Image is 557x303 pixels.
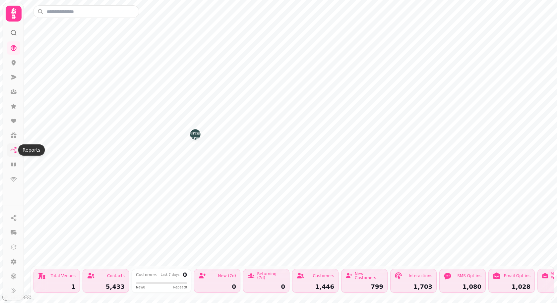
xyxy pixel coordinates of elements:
div: Returning (7d) [257,272,285,280]
div: Reports [18,144,45,156]
div: Interactions [409,274,432,278]
div: 1,703 [395,284,432,290]
span: Repeat 0 [173,285,187,290]
div: 0 [247,284,285,290]
div: New (7d) [218,274,236,278]
div: 1,080 [444,284,481,290]
div: 1,446 [296,284,334,290]
button: Bernaville Nurseries [190,129,201,140]
div: 799 [345,284,383,290]
span: New 0 [136,285,145,290]
div: 1 [38,284,76,290]
div: 0 [198,284,236,290]
div: Customers [313,274,334,278]
div: Email Opt-ins [504,274,530,278]
div: Last 7 days [160,273,179,277]
div: Map marker [190,129,201,142]
div: Customers [136,273,157,277]
a: Mapbox logo [2,293,31,301]
div: 0 [183,272,187,278]
div: New Customers [355,272,383,280]
div: Total Venues [51,274,76,278]
div: 5,433 [87,284,125,290]
div: Contacts [107,274,125,278]
div: 1,028 [493,284,530,290]
div: SMS Opt-ins [457,274,481,278]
